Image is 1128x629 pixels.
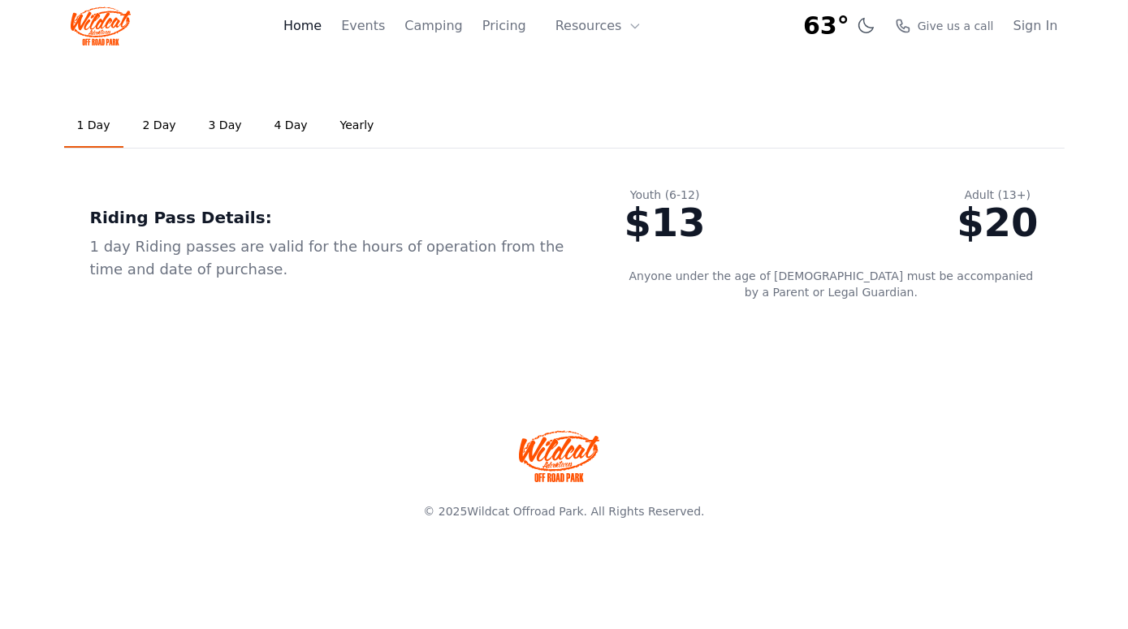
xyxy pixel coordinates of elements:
[918,18,994,34] span: Give us a call
[130,104,189,148] a: 2 Day
[423,505,704,518] span: © 2025 . All Rights Reserved.
[90,235,573,281] div: 1 day Riding passes are valid for the hours of operation from the time and date of purchase.
[957,187,1038,203] div: Adult (13+)
[261,104,321,148] a: 4 Day
[519,430,600,482] img: Wildcat Offroad park
[957,203,1038,242] div: $20
[196,104,255,148] a: 3 Day
[90,206,573,229] div: Riding Pass Details:
[71,6,132,45] img: Wildcat Logo
[625,268,1039,300] p: Anyone under the age of [DEMOGRAPHIC_DATA] must be accompanied by a Parent or Legal Guardian.
[625,187,706,203] div: Youth (6-12)
[546,10,651,42] button: Resources
[467,505,583,518] a: Wildcat Offroad Park
[283,16,322,36] a: Home
[404,16,462,36] a: Camping
[327,104,387,148] a: Yearly
[482,16,526,36] a: Pricing
[64,104,123,148] a: 1 Day
[625,203,706,242] div: $13
[895,18,994,34] a: Give us a call
[341,16,385,36] a: Events
[803,11,849,41] span: 63°
[1013,16,1058,36] a: Sign In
